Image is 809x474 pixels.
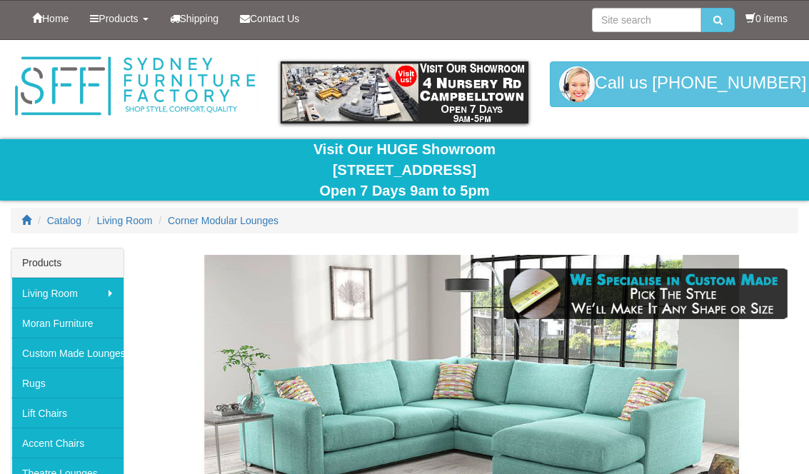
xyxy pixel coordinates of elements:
[229,1,310,36] a: Contact Us
[168,215,278,226] a: Corner Modular Lounges
[592,8,701,32] input: Site search
[47,215,81,226] a: Catalog
[11,278,124,308] a: Living Room
[11,54,259,118] img: Sydney Furniture Factory
[42,13,69,24] span: Home
[11,308,124,338] a: Moran Furniture
[11,139,798,201] div: Visit Our HUGE Showroom [STREET_ADDRESS] Open 7 Days 9am to 5pm
[11,338,124,368] a: Custom Made Lounges
[11,248,124,278] div: Products
[11,428,124,458] a: Accent Chairs
[250,13,299,24] span: Contact Us
[97,215,153,226] a: Living Room
[99,13,138,24] span: Products
[745,11,788,26] li: 0 items
[180,13,219,24] span: Shipping
[281,61,529,123] img: showroom.gif
[159,1,230,36] a: Shipping
[11,368,124,398] a: Rugs
[21,1,79,36] a: Home
[11,398,124,428] a: Lift Chairs
[79,1,159,36] a: Products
